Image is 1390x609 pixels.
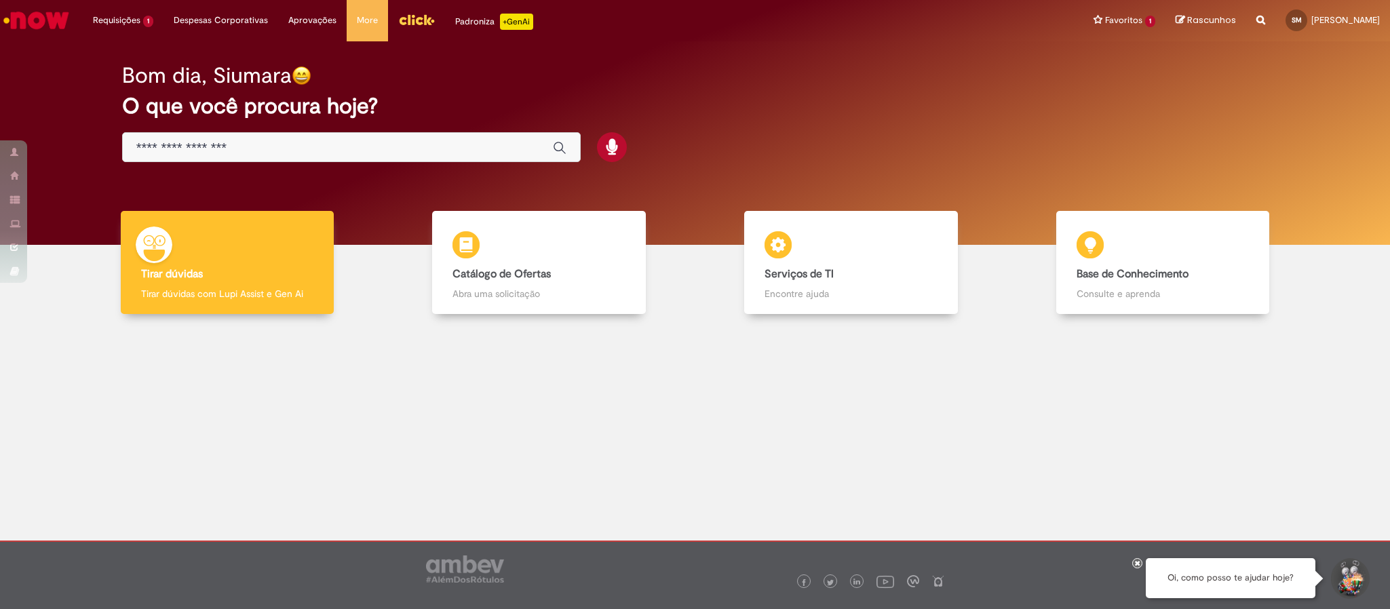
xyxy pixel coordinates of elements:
img: logo_footer_youtube.png [876,572,894,590]
p: +GenAi [500,14,533,30]
h2: Bom dia, Siumara [122,64,292,87]
b: Catálogo de Ofertas [452,267,551,281]
img: click_logo_yellow_360x200.png [398,9,435,30]
p: Consulte e aprenda [1077,287,1249,300]
p: Encontre ajuda [765,287,937,300]
span: [PERSON_NAME] [1311,14,1380,26]
span: 1 [1145,16,1155,27]
span: More [357,14,378,27]
span: Favoritos [1105,14,1142,27]
a: Base de Conhecimento Consulte e aprenda [1007,211,1319,315]
img: logo_footer_facebook.png [800,579,807,586]
img: ServiceNow [1,7,71,34]
b: Base de Conhecimento [1077,267,1189,281]
img: logo_footer_naosei.png [932,575,944,587]
span: 1 [143,16,153,27]
img: logo_footer_twitter.png [827,579,834,586]
span: Aprovações [288,14,336,27]
div: Oi, como posso te ajudar hoje? [1146,558,1315,598]
img: logo_footer_workplace.png [907,575,919,587]
h2: O que você procura hoje? [122,94,1269,118]
span: SM [1292,16,1302,24]
span: Requisições [93,14,140,27]
a: Catálogo de Ofertas Abra uma solicitação [383,211,695,315]
p: Tirar dúvidas com Lupi Assist e Gen Ai [141,287,313,300]
a: Rascunhos [1176,14,1236,27]
b: Serviços de TI [765,267,834,281]
div: Padroniza [455,14,533,30]
p: Abra uma solicitação [452,287,625,300]
img: logo_footer_linkedin.png [853,578,860,587]
img: happy-face.png [292,66,311,85]
span: Rascunhos [1187,14,1236,26]
a: Tirar dúvidas Tirar dúvidas com Lupi Assist e Gen Ai [71,211,383,315]
span: Despesas Corporativas [174,14,268,27]
img: logo_footer_ambev_rotulo_gray.png [426,555,504,583]
b: Tirar dúvidas [141,267,203,281]
button: Iniciar Conversa de Suporte [1329,558,1370,599]
a: Serviços de TI Encontre ajuda [695,211,1007,315]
